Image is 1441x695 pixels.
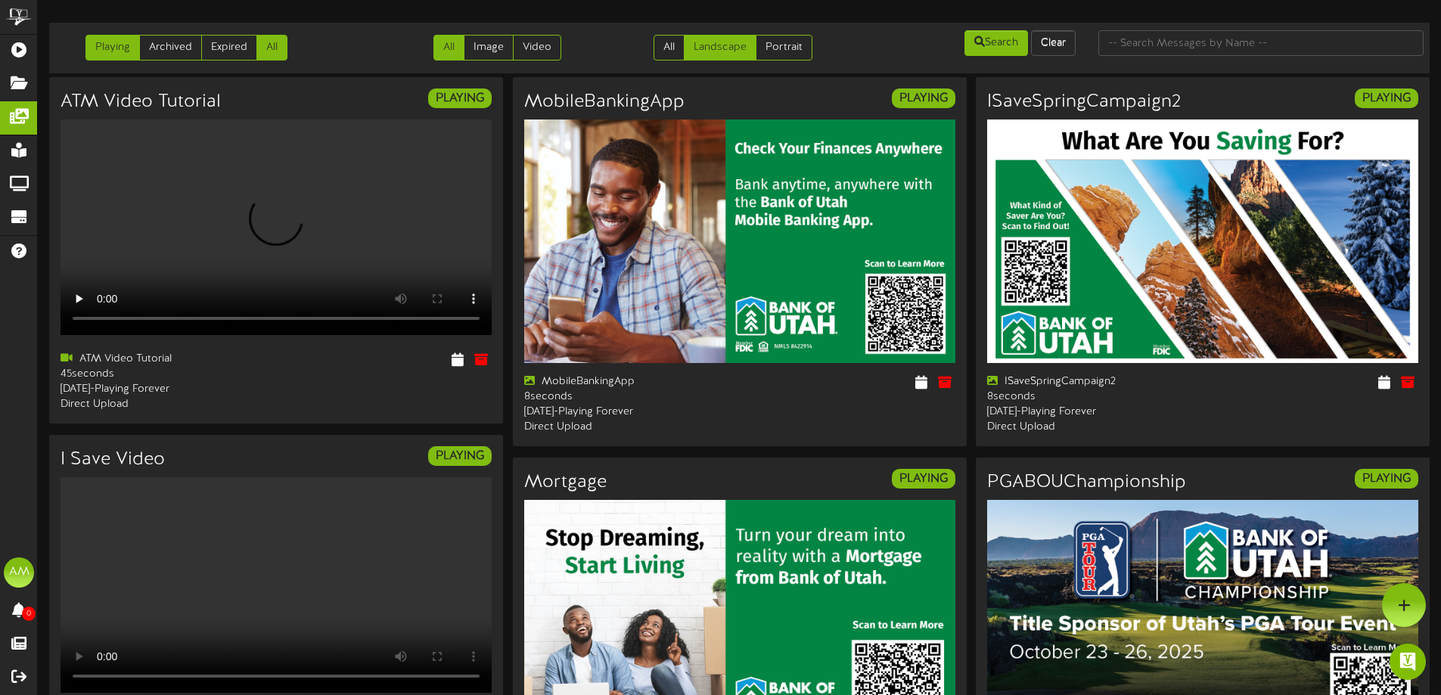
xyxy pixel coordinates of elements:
[22,607,36,621] span: 0
[899,472,948,486] strong: PLAYING
[436,92,484,105] strong: PLAYING
[899,92,948,105] strong: PLAYING
[61,477,492,693] video: Your browser does not support HTML5 video.
[61,397,265,412] div: Direct Upload
[61,92,221,112] h3: ATM Video Tutorial
[433,35,464,61] a: All
[61,450,165,470] h3: I Save Video
[524,420,728,435] div: Direct Upload
[1098,30,1424,56] input: -- Search Messages by Name --
[524,374,728,389] div: MobileBankingApp
[524,119,955,363] img: 4b4c82e8-6141-494f-96e3-c6af0a77493c.jpg
[513,35,561,61] a: Video
[987,405,1191,420] div: [DATE] - Playing Forever
[987,119,1418,363] img: 989c96ce-1dc3-4b21-b1bf-80aa577924b2.jpg
[61,119,492,335] video: Your browser does not support HTML5 video.
[987,374,1191,389] div: ISaveSpringCampaign2
[85,35,140,61] a: Playing
[139,35,202,61] a: Archived
[654,35,685,61] a: All
[987,389,1191,405] div: 8 seconds
[1390,644,1426,680] div: Open Intercom Messenger
[61,382,265,397] div: [DATE] - Playing Forever
[61,367,265,382] div: 45 seconds
[684,35,756,61] a: Landscape
[1031,30,1076,56] button: Clear
[987,420,1191,435] div: Direct Upload
[964,30,1028,56] button: Search
[464,35,514,61] a: Image
[524,92,685,112] h3: MobileBankingApp
[524,405,728,420] div: [DATE] - Playing Forever
[756,35,812,61] a: Portrait
[61,352,265,367] div: ATM Video Tutorial
[524,473,607,492] h3: Mortgage
[201,35,257,61] a: Expired
[256,35,287,61] a: All
[987,92,1181,112] h3: ISaveSpringCampaign2
[524,389,728,405] div: 8 seconds
[1362,92,1411,105] strong: PLAYING
[436,449,484,463] strong: PLAYING
[4,557,34,588] div: AM
[987,473,1186,492] h3: PGABOUChampionship
[1362,472,1411,486] strong: PLAYING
